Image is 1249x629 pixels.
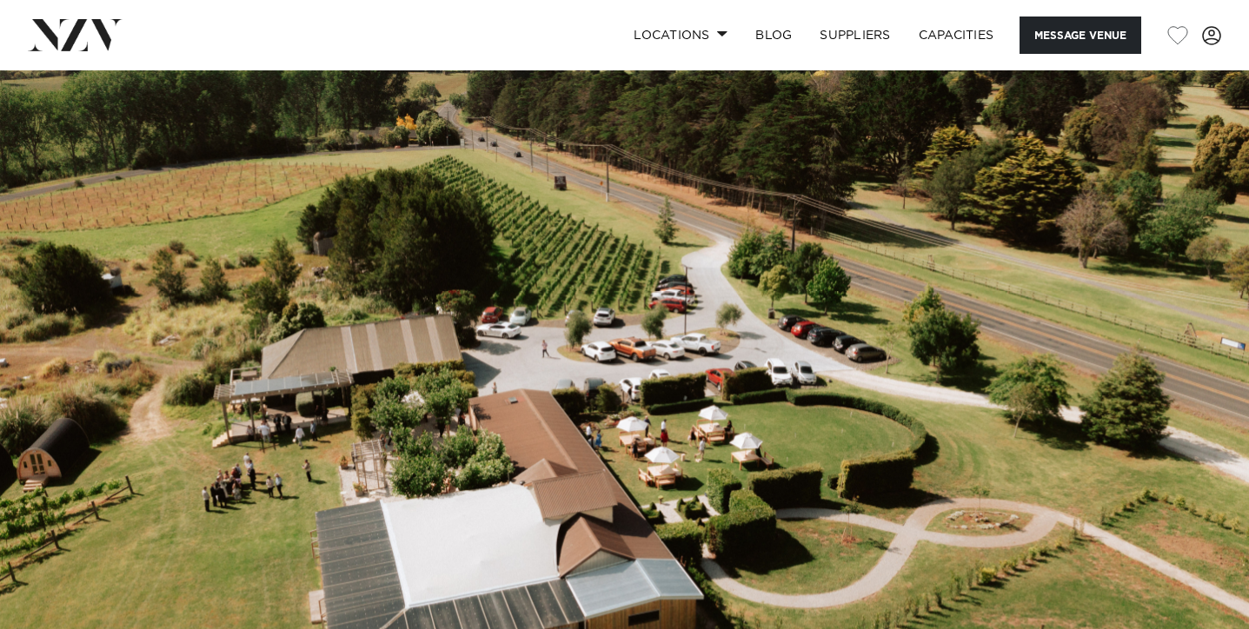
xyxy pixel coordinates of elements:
[28,19,123,50] img: nzv-logo.png
[741,17,806,54] a: BLOG
[905,17,1008,54] a: Capacities
[806,17,904,54] a: SUPPLIERS
[620,17,741,54] a: Locations
[1020,17,1141,54] button: Message Venue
